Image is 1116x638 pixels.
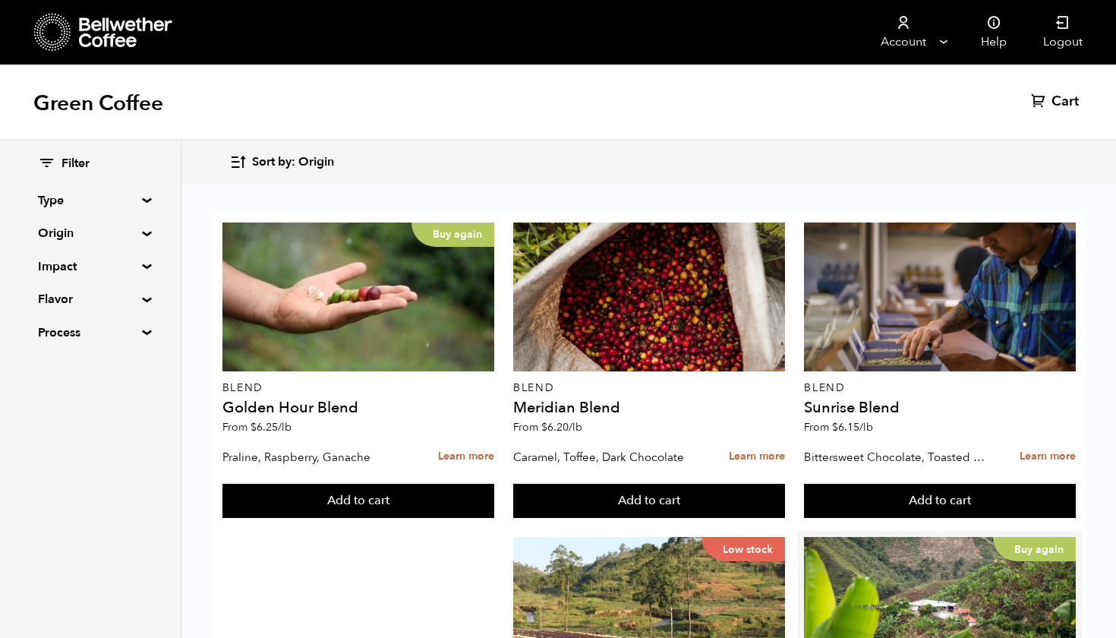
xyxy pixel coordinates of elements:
[38,224,143,242] summary: Origin
[1051,93,1079,111] span: Cart
[1020,441,1076,473] a: Learn more
[38,290,143,308] summary: Flavor
[38,324,143,342] summary: Process
[832,420,838,434] span: $
[222,484,494,519] button: Add to cart
[1031,93,1083,111] a: Cart
[804,484,1076,519] button: Add to cart
[541,420,547,434] span: $
[222,420,292,434] span: From
[229,144,334,180] button: Sort by: Origin
[61,156,90,172] span: Filter
[804,420,873,434] span: From
[804,446,989,469] p: Bittersweet Chocolate, Toasted Marshmallow, Candied Orange, Praline
[804,383,1076,393] p: Blend
[38,191,143,210] summary: Type
[222,383,494,393] p: Blend
[411,223,494,247] p: Buy again
[701,537,785,561] p: Low stock
[513,400,785,415] h4: Meridian Blend
[252,154,334,171] span: Sort by: Origin
[278,420,292,434] span: /lb
[993,537,1076,561] p: Buy again
[513,383,785,393] p: Blend
[541,420,582,434] bdi: 6.20
[251,420,257,434] span: $
[804,400,1076,415] h4: Sunrise Blend
[832,420,873,434] bdi: 6.15
[569,420,582,434] span: /lb
[859,420,873,434] span: /lb
[33,90,163,117] h1: Green Coffee
[222,400,494,415] h4: Golden Hour Blend
[222,446,408,469] p: Praline, Raspberry, Ganache
[251,420,292,434] bdi: 6.25
[729,441,785,473] a: Learn more
[513,420,582,434] span: From
[38,257,143,276] summary: Impact
[513,484,785,519] button: Add to cart
[222,223,494,371] a: Buy again
[513,446,698,469] p: Caramel, Toffee, Dark Chocolate
[438,441,494,473] a: Learn more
